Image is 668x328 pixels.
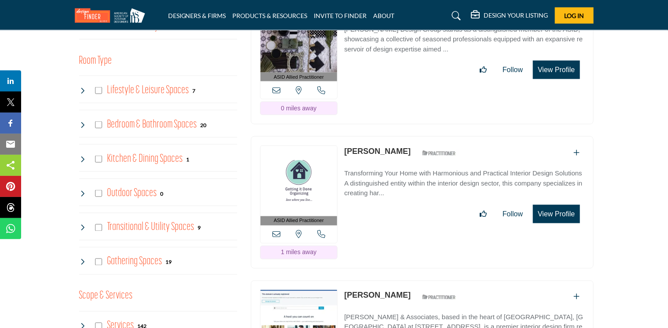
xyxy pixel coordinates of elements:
[168,12,226,19] a: DESIGNERS & FIRMS
[160,190,163,197] div: 0 Results For Outdoor Spaces
[574,293,580,301] a: Add To List
[374,12,395,19] a: ABOUT
[200,121,206,129] div: 20 Results For Bedroom & Bathroom Spaces
[107,117,197,132] h4: Bedroom & Bathroom Spaces: Bedroom & Bathroom Spaces
[344,163,584,198] a: Transforming Your Home with Harmonious and Practical Interior Design Solutions A distinguished en...
[344,25,584,55] p: [PERSON_NAME] Design Group stands as a distinguished member of the ASID, showcasing a collective ...
[160,191,163,197] b: 0
[484,11,548,19] h5: DESIGN YOUR LISTING
[107,220,194,235] h4: Transitional & Utility Spaces: Transitional & Utility Spaces
[555,7,594,24] button: Log In
[198,225,201,231] b: 9
[186,157,189,163] b: 1
[75,8,150,23] img: Site Logo
[344,290,411,302] p: Richard Trimble
[314,12,367,19] a: INVITE TO FINDER
[574,149,580,157] a: Add To List
[95,259,102,266] input: Select Gathering Spaces checkbox
[344,146,411,157] p: Jenny Dietsch
[497,205,529,223] button: Follow
[200,122,206,128] b: 20
[192,87,195,95] div: 7 Results For Lifestyle & Leisure Spaces
[281,249,316,256] span: 1 miles away
[198,224,201,232] div: 9 Results For Transitional & Utility Spaces
[261,2,338,73] img: Beverly Rogers, ASID Allied
[344,168,584,198] p: Transforming Your Home with Harmonious and Practical Interior Design Solutions A distinguished en...
[533,61,580,79] button: View Profile
[443,9,466,23] a: Search
[79,288,133,305] button: Scope & Services
[165,259,172,266] b: 19
[474,61,492,79] button: Like listing
[107,83,189,98] h4: Lifestyle & Leisure Spaces: Lifestyle & Leisure Spaces
[471,11,548,21] div: DESIGN YOUR LISTING
[261,2,338,82] a: ASID Allied Practitioner
[192,88,195,94] b: 7
[344,291,411,300] a: [PERSON_NAME]
[233,12,308,19] a: PRODUCTS & RESOURCES
[274,73,324,81] span: ASID Allied Practitioner
[95,156,102,163] input: Select Kitchen & Dining Spaces checkbox
[107,186,157,201] h4: Outdoor Spaces: Outdoor Spaces
[261,146,338,216] img: Jenny Dietsch
[95,224,102,231] input: Select Transitional & Utility Spaces checkbox
[95,190,102,197] input: Select Outdoor Spaces checkbox
[344,19,584,55] a: [PERSON_NAME] Design Group stands as a distinguished member of the ASID, showcasing a collective ...
[474,205,492,223] button: Like listing
[497,61,529,79] button: Follow
[564,12,584,19] span: Log In
[79,53,112,69] button: Room Type
[419,148,459,159] img: ASID Qualified Practitioners Badge Icon
[533,205,580,223] button: View Profile
[186,155,189,163] div: 1 Results For Kitchen & Dining Spaces
[165,258,172,266] div: 19 Results For Gathering Spaces
[281,105,316,112] span: 0 miles away
[344,147,411,156] a: [PERSON_NAME]
[419,292,459,303] img: ASID Qualified Practitioners Badge Icon
[261,146,338,226] a: ASID Allied Practitioner
[107,151,183,167] h4: Kitchen & Dining Spaces: Kitchen & Dining Spaces
[274,217,324,225] span: ASID Allied Practitioner
[95,87,102,94] input: Select Lifestyle & Leisure Spaces checkbox
[107,254,162,270] h4: Gathering Spaces: Gathering Spaces
[95,121,102,128] input: Select Bedroom & Bathroom Spaces checkbox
